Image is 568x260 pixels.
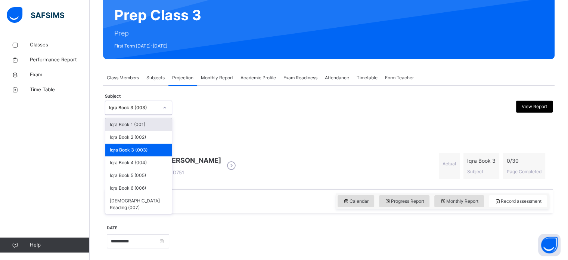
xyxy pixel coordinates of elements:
[385,74,414,81] span: Form Teacher
[201,74,233,81] span: Monthly Report
[165,155,221,165] span: [PERSON_NAME]
[467,157,496,165] span: Iqra Book 3
[165,169,184,175] span: D751
[105,131,172,144] div: Iqra Book 2 (002)
[105,195,172,214] div: [DEMOGRAPHIC_DATA] Reading (007)
[440,198,478,205] span: Monthly Report
[105,182,172,195] div: Iqra Book 6 (006)
[105,118,172,131] div: Iqra Book 1 (001)
[105,156,172,169] div: Iqra Book 4 (004)
[343,198,369,205] span: Calendar
[7,7,64,23] img: safsims
[107,74,139,81] span: Class Members
[494,198,541,205] span: Record assessment
[146,74,165,81] span: Subjects
[240,74,276,81] span: Academic Profile
[30,71,90,79] span: Exam
[283,74,317,81] span: Exam Readiness
[443,161,456,166] span: Actual
[105,93,121,100] span: Subject
[105,144,172,156] div: Iqra Book 3 (003)
[172,74,193,81] span: Projection
[30,241,89,249] span: Help
[538,234,561,256] button: Open asap
[357,74,378,81] span: Timetable
[109,104,158,111] div: Iqra Book 3 (003)
[107,225,118,231] label: Date
[467,169,483,174] span: Subject
[522,103,547,110] span: View Report
[385,198,424,205] span: Progress Report
[30,41,90,49] span: Classes
[507,169,541,174] span: Page Completed
[105,169,172,182] div: Iqra Book 5 (005)
[30,56,90,64] span: Performance Report
[30,86,90,94] span: Time Table
[325,74,349,81] span: Attendance
[507,157,541,165] span: 0 / 30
